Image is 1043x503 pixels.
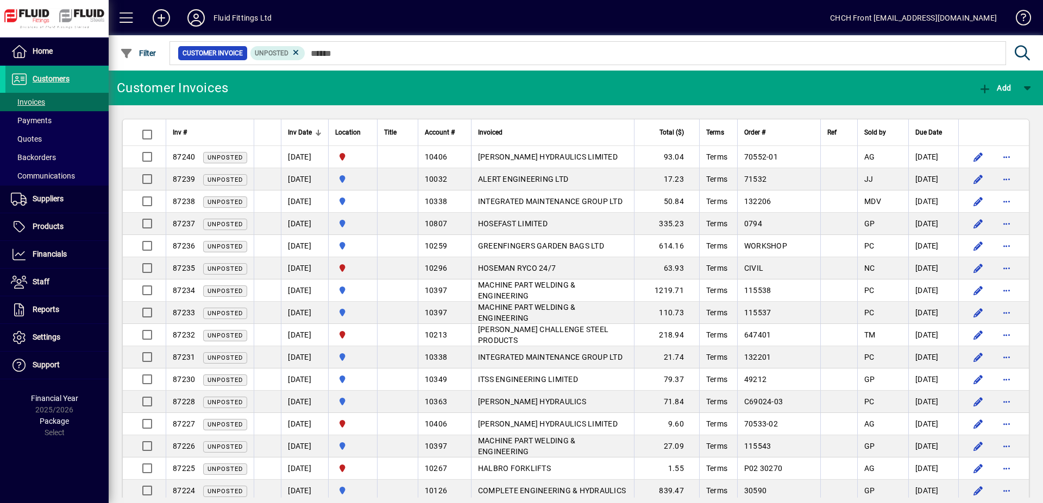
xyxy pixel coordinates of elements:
[744,175,766,183] span: 71532
[976,78,1014,98] button: Add
[173,442,195,450] span: 87226
[634,279,699,302] td: 1219.71
[744,241,787,250] span: WORKSHOP
[744,442,771,450] span: 115543
[478,126,627,138] div: Invoiced
[970,415,987,432] button: Edit
[335,151,370,163] span: FLUID FITTINGS CHRISTCHURCH
[33,305,59,314] span: Reports
[335,396,370,408] span: AUCKLAND
[744,126,765,138] span: Order #
[478,152,618,161] span: [PERSON_NAME] HYDRAULICS LIMITED
[5,93,109,111] a: Invoices
[208,221,243,228] span: Unposted
[281,391,328,413] td: [DATE]
[998,282,1015,299] button: More options
[864,197,881,206] span: MDV
[478,486,626,495] span: COMPLETE ENGINEERING & HYDRAULICS
[998,304,1015,321] button: More options
[634,302,699,324] td: 110.73
[478,375,578,384] span: ITSS ENGINEERING LIMITED
[864,308,875,317] span: PC
[478,397,586,406] span: [PERSON_NAME] HYDRAULICS
[5,148,109,167] a: Backorders
[425,353,447,361] span: 10338
[478,436,576,456] span: MACHINE PART WELDING & ENGINEERING
[5,167,109,185] a: Communications
[120,49,156,58] span: Filter
[5,38,109,65] a: Home
[864,126,886,138] span: Sold by
[744,397,783,406] span: C69024-03
[970,371,987,388] button: Edit
[281,257,328,279] td: [DATE]
[5,241,109,268] a: Financials
[478,281,576,300] span: MACHINE PART WELDING & ENGINEERING
[908,190,958,213] td: [DATE]
[335,418,370,430] span: FLUID FITTINGS CHRISTCHURCH
[425,486,447,495] span: 10126
[864,375,875,384] span: GP
[634,480,699,502] td: 839.47
[281,146,328,168] td: [DATE]
[173,126,247,138] div: Inv #
[998,215,1015,232] button: More options
[173,308,195,317] span: 87233
[281,279,328,302] td: [DATE]
[250,46,305,60] mat-chip: Customer Invoice Status: Unposted
[908,146,958,168] td: [DATE]
[478,219,548,228] span: HOSEFAST LIMITED
[970,304,987,321] button: Edit
[478,264,556,272] span: HOSEMAN RYCO 24/7
[864,152,875,161] span: AG
[478,303,576,322] span: MACHINE PART WELDING & ENGINEERING
[281,190,328,213] td: [DATE]
[425,286,447,295] span: 10397
[864,486,875,495] span: GP
[908,257,958,279] td: [DATE]
[706,375,727,384] span: Terms
[744,330,771,339] span: 647401
[335,262,370,274] span: FLUID FITTINGS CHRISTCHURCH
[208,354,243,361] span: Unposted
[33,250,67,258] span: Financials
[478,197,623,206] span: INTEGRATED MAINTENANCE GROUP LTD
[33,74,70,83] span: Customers
[173,126,187,138] span: Inv #
[744,152,778,161] span: 70552-01
[5,186,109,213] a: Suppliers
[706,308,727,317] span: Terms
[425,419,447,428] span: 10406
[864,264,875,272] span: NC
[641,126,694,138] div: Total ($)
[425,197,447,206] span: 10338
[11,135,42,143] span: Quotes
[970,348,987,366] button: Edit
[384,126,397,138] span: Title
[425,397,447,406] span: 10363
[33,333,60,341] span: Settings
[827,126,837,138] span: Ref
[908,435,958,457] td: [DATE]
[998,393,1015,410] button: More options
[11,153,56,162] span: Backorders
[478,325,608,345] span: [PERSON_NAME] CHALLENGE STEEL PRODUCTS
[634,413,699,435] td: 9.60
[970,193,987,210] button: Edit
[425,126,455,138] span: Account #
[281,213,328,235] td: [DATE]
[5,130,109,148] a: Quotes
[281,235,328,257] td: [DATE]
[864,442,875,450] span: GP
[744,464,782,473] span: P02 30270
[335,173,370,185] span: AUCKLAND
[173,486,195,495] span: 87224
[281,457,328,480] td: [DATE]
[335,373,370,385] span: AUCKLAND
[706,219,727,228] span: Terms
[288,126,322,138] div: Inv Date
[634,168,699,190] td: 17.23
[706,330,727,339] span: Terms
[335,240,370,252] span: AUCKLAND
[706,126,724,138] span: Terms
